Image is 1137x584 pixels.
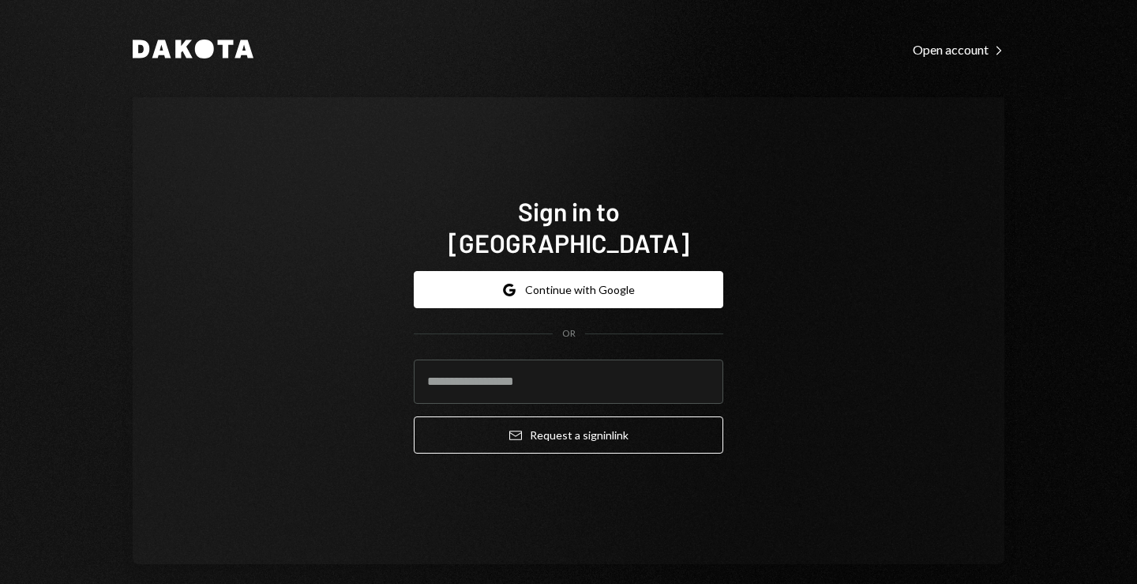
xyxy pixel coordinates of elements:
button: Continue with Google [414,271,723,308]
div: OR [562,327,576,341]
h1: Sign in to [GEOGRAPHIC_DATA] [414,195,723,258]
button: Request a signinlink [414,416,723,454]
div: Open account [913,42,1004,58]
a: Open account [913,40,1004,58]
